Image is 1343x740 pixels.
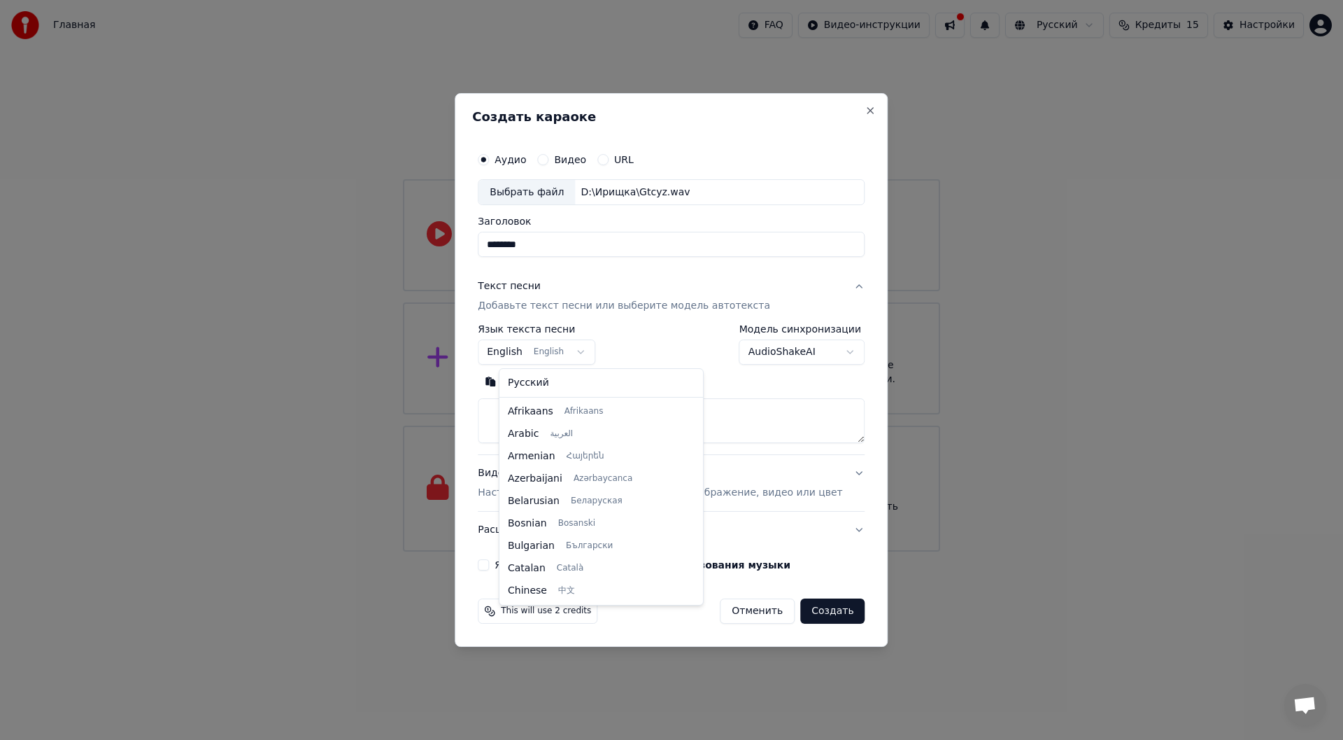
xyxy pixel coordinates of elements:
[564,406,604,417] span: Afrikaans
[571,496,623,507] span: Беларуская
[567,451,604,462] span: Հայերեն
[508,494,560,508] span: Belarusian
[508,376,549,390] span: Русский
[508,405,553,419] span: Afrikaans
[558,518,595,529] span: Bosanski
[508,584,547,598] span: Chinese
[508,517,547,531] span: Bosnian
[557,563,583,574] span: Català
[574,473,632,484] span: Azərbaycanca
[508,539,555,553] span: Bulgarian
[566,540,613,552] span: Български
[508,427,539,441] span: Arabic
[508,561,546,575] span: Catalan
[558,585,575,596] span: 中文
[508,449,555,463] span: Armenian
[508,472,562,486] span: Azerbaijani
[550,428,573,440] span: العربية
